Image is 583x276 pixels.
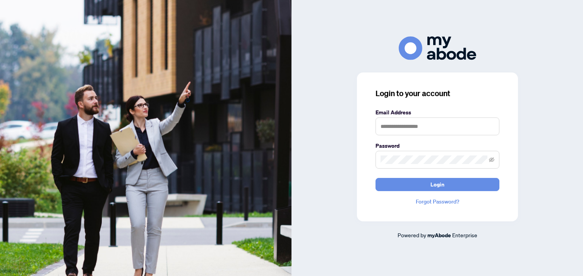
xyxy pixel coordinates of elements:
span: Login [430,178,444,191]
h3: Login to your account [376,88,499,99]
a: Forgot Password? [376,197,499,206]
label: Password [376,141,499,150]
button: Login [376,178,499,191]
label: Email Address [376,108,499,117]
span: Powered by [398,231,426,238]
a: myAbode [427,231,451,240]
span: eye-invisible [489,157,494,162]
span: Enterprise [452,231,477,238]
img: ma-logo [399,36,476,60]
